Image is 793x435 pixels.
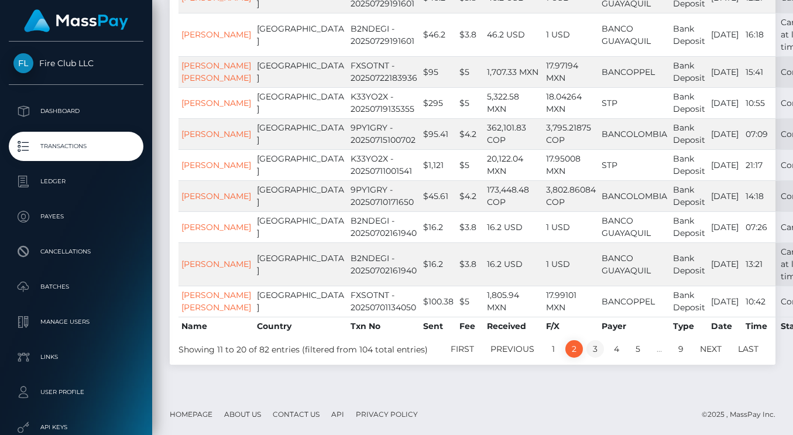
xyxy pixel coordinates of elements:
td: [GEOGRAPHIC_DATA] [254,242,348,286]
img: Fire Club LLC [13,53,33,73]
td: 1 USD [543,242,599,286]
td: [DATE] [708,211,743,242]
td: FXSOTNT - 20250722183936 [348,56,420,87]
td: $100.38 [420,286,456,317]
td: 1 USD [543,211,599,242]
p: Cancellations [13,243,139,261]
td: 3,802.86084 COP [543,180,599,211]
td: 20,122.04 MXN [484,149,543,180]
p: User Profile [13,383,139,401]
td: Bank Deposit [670,56,708,87]
th: Name [178,317,254,335]
td: $4.2 [456,118,484,149]
td: [GEOGRAPHIC_DATA] [254,180,348,211]
td: $5 [456,286,484,317]
td: [DATE] [708,118,743,149]
td: $95 [420,56,456,87]
div: Showing 11 to 20 of 82 entries (filtered from 104 total entries) [178,339,413,356]
th: Date [708,317,743,335]
th: Received [484,317,543,335]
div: © 2025 , MassPay Inc. [702,408,784,421]
p: Transactions [13,138,139,155]
td: Bank Deposit [670,13,708,56]
td: [GEOGRAPHIC_DATA] [254,87,348,118]
span: BANCOLOMBIA [602,191,667,201]
td: [GEOGRAPHIC_DATA] [254,211,348,242]
th: F/X [543,317,599,335]
td: [GEOGRAPHIC_DATA] [254,56,348,87]
td: 46.2 USD [484,13,543,56]
td: 1,805.94 MXN [484,286,543,317]
td: 16.2 USD [484,211,543,242]
a: Manage Users [9,307,143,337]
td: FXSOTNT - 20250701134050 [348,286,420,317]
a: Batches [9,272,143,302]
p: Manage Users [13,313,139,331]
a: 4 [607,340,626,358]
a: API [327,405,349,423]
a: Cancellations [9,237,143,266]
a: [PERSON_NAME] [181,29,251,40]
td: 18.04264 MXN [543,87,599,118]
a: [PERSON_NAME] [181,191,251,201]
td: $1,121 [420,149,456,180]
a: [PERSON_NAME] [181,259,251,269]
td: [DATE] [708,286,743,317]
td: Bank Deposit [670,180,708,211]
td: $3.8 [456,211,484,242]
td: $5 [456,56,484,87]
span: Fire Club LLC [9,58,143,68]
td: 9PY1GRY - 20250710171650 [348,180,420,211]
td: 3,795.21875 COP [543,118,599,149]
td: 173,448.48 COP [484,180,543,211]
th: Sent [420,317,456,335]
td: [GEOGRAPHIC_DATA] [254,149,348,180]
td: Bank Deposit [670,118,708,149]
td: [GEOGRAPHIC_DATA] [254,118,348,149]
span: BANCOLOMBIA [602,129,667,139]
td: [DATE] [708,56,743,87]
a: 5 [629,340,647,358]
td: Bank Deposit [670,87,708,118]
td: $16.2 [420,242,456,286]
a: [PERSON_NAME] [PERSON_NAME] [181,60,251,83]
img: MassPay Logo [24,9,128,32]
td: $5 [456,149,484,180]
td: $95.41 [420,118,456,149]
td: 17.97194 MXN [543,56,599,87]
td: 07:26 [743,211,778,242]
a: User Profile [9,378,143,407]
a: [PERSON_NAME] [181,129,251,139]
p: Batches [13,278,139,296]
a: [PERSON_NAME] [181,222,251,232]
span: STP [602,160,617,170]
a: Payees [9,202,143,231]
th: Payer [599,317,670,335]
td: 07:09 [743,118,778,149]
p: Dashboard [13,102,139,120]
td: 5,322.58 MXN [484,87,543,118]
td: B2NDEGI - 20250702161940 [348,242,420,286]
a: Links [9,342,143,372]
td: $295 [420,87,456,118]
p: Payees [13,208,139,225]
th: Type [670,317,708,335]
a: Previous [484,340,541,358]
p: Links [13,348,139,366]
td: 16:18 [743,13,778,56]
td: 17.95008 MXN [543,149,599,180]
a: 2 [565,340,583,358]
td: 362,101.83 COP [484,118,543,149]
a: Contact Us [268,405,324,423]
td: [DATE] [708,87,743,118]
td: [DATE] [708,242,743,286]
a: Privacy Policy [351,405,423,423]
a: Dashboard [9,97,143,126]
td: $16.2 [420,211,456,242]
td: [DATE] [708,149,743,180]
td: 10:42 [743,286,778,317]
td: Bank Deposit [670,149,708,180]
td: 1,707.33 MXN [484,56,543,87]
td: [GEOGRAPHIC_DATA] [254,13,348,56]
th: Txn No [348,317,420,335]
